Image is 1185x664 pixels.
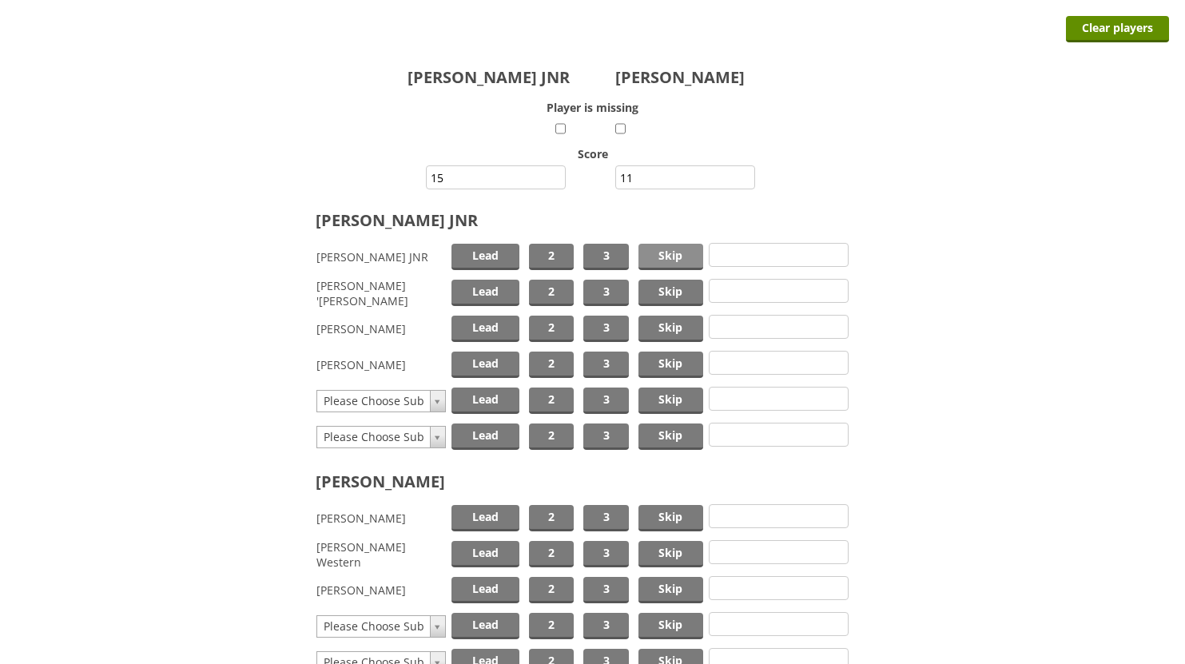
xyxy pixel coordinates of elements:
td: [PERSON_NAME] [316,500,447,536]
h2: [PERSON_NAME] [316,471,869,492]
span: 2 [529,423,574,450]
span: 2 [529,280,574,306]
h2: [PERSON_NAME] JNR [316,209,869,231]
span: 2 [529,613,574,639]
td: [PERSON_NAME] JNR [316,239,447,275]
td: [PERSON_NAME] '[PERSON_NAME] [316,275,447,311]
a: Please Choose Sub [316,615,446,638]
span: 3 [583,505,628,531]
span: Skip [638,316,703,342]
span: Skip [638,352,703,378]
span: 3 [583,388,628,414]
span: Lead [451,505,519,531]
td: [PERSON_NAME] [316,347,447,383]
h2: [PERSON_NAME] [615,66,1169,88]
span: 3 [583,316,628,342]
span: 2 [529,352,574,378]
td: [PERSON_NAME] Western [316,536,447,572]
span: 3 [583,613,628,639]
span: 2 [529,541,574,567]
span: 3 [583,423,628,450]
span: 3 [583,541,628,567]
span: 3 [583,244,628,270]
span: Skip [638,244,703,270]
span: Lead [451,388,519,414]
span: Lead [451,280,519,306]
span: 3 [583,280,628,306]
span: Skip [638,388,703,414]
span: Lead [451,244,519,270]
span: 2 [529,244,574,270]
span: Lead [451,316,519,342]
label: Score [16,146,1169,161]
span: Please Choose Sub [324,427,424,447]
span: Lead [451,577,519,603]
td: [PERSON_NAME] [316,572,447,608]
h2: [PERSON_NAME] JNR [408,66,570,88]
span: Skip [638,577,703,603]
a: Please Choose Sub [316,390,446,412]
span: 2 [529,505,574,531]
span: Lead [451,352,519,378]
span: Skip [638,423,703,450]
span: 3 [583,352,628,378]
span: Please Choose Sub [324,391,424,412]
input: Clear players [1066,16,1169,42]
span: Skip [638,280,703,306]
span: Skip [638,541,703,567]
span: Lead [451,613,519,639]
span: Lead [451,423,519,450]
span: Lead [451,541,519,567]
span: 2 [529,577,574,603]
span: Please Choose Sub [324,616,424,637]
span: Skip [638,613,703,639]
span: 2 [529,388,574,414]
label: Player is missing [16,100,1169,115]
a: Please Choose Sub [316,426,446,448]
span: 3 [583,577,628,603]
span: Skip [638,505,703,531]
td: [PERSON_NAME] [316,311,447,347]
span: 2 [529,316,574,342]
